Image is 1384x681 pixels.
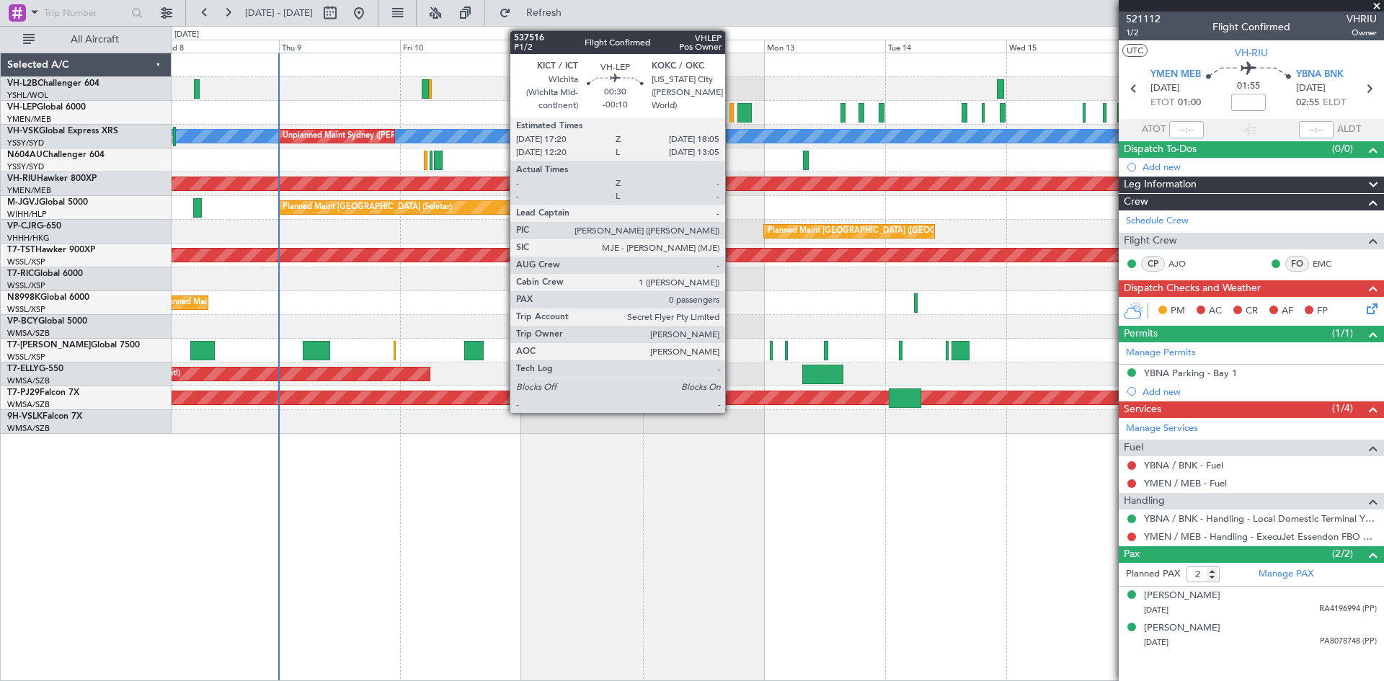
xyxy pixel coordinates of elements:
div: [PERSON_NAME] [1144,621,1220,636]
a: VH-LEPGlobal 6000 [7,103,86,112]
span: T7-PJ29 [7,388,40,397]
div: Thu 9 [279,40,400,53]
span: (1/4) [1332,401,1353,416]
a: T7-PJ29Falcon 7X [7,388,79,397]
span: VH-L2B [7,79,37,88]
span: (2/2) [1332,546,1353,561]
a: YMEN/MEB [7,114,51,125]
a: WMSA/SZB [7,423,50,434]
span: (0/0) [1332,141,1353,156]
a: VP-BCYGlobal 5000 [7,317,87,326]
span: [DATE] [1144,637,1168,648]
a: T7-ELLYG-550 [7,365,63,373]
a: T7-[PERSON_NAME]Global 7500 [7,341,140,350]
a: YMEN/MEB [7,185,51,196]
span: YMEN MEB [1150,68,1201,82]
a: YSHL/WOL [7,90,48,101]
div: Wed 8 [158,40,279,53]
span: 02:55 [1296,96,1319,110]
a: Manage Services [1126,422,1198,436]
span: T7-RIC [7,270,34,278]
a: WSSL/XSP [7,280,45,291]
span: Permits [1124,326,1158,342]
span: Dispatch Checks and Weather [1124,280,1261,297]
a: EMC [1313,257,1345,270]
span: ETOT [1150,96,1174,110]
span: All Aircraft [37,35,152,45]
button: Refresh [492,1,579,25]
a: YSSY/SYD [7,161,44,172]
div: [PERSON_NAME] [1144,589,1220,603]
a: WIHH/HLP [7,209,47,220]
span: CR [1246,304,1258,319]
div: Wed 15 [1006,40,1127,53]
span: 1/2 [1126,27,1161,39]
span: Services [1124,401,1161,418]
div: Add new [1143,386,1377,398]
span: ELDT [1323,96,1346,110]
a: Manage Permits [1126,346,1196,360]
a: 9H-VSLKFalcon 7X [7,412,82,421]
span: 521112 [1126,12,1161,27]
a: WSSL/XSP [7,257,45,267]
a: VP-CJRG-650 [7,222,61,231]
label: Planned PAX [1126,567,1180,582]
span: ATOT [1142,123,1166,137]
span: Flight Crew [1124,233,1177,249]
a: Manage PAX [1259,567,1313,582]
span: Crew [1124,194,1148,210]
a: YBNA / BNK - Handling - Local Domestic Terminal YBNA / BNK [1144,512,1377,525]
a: T7-RICGlobal 6000 [7,270,83,278]
a: WMSA/SZB [7,328,50,339]
span: AF [1282,304,1293,319]
a: T7-TSTHawker 900XP [7,246,95,254]
a: Schedule Crew [1126,214,1189,228]
div: CP [1141,256,1165,272]
div: YBNA Parking - Bay 1 [1144,367,1237,379]
a: WSSL/XSP [7,304,45,315]
span: 9H-VSLK [7,412,43,421]
span: FP [1317,304,1328,319]
div: [DATE] [174,29,199,41]
span: [DATE] - [DATE] [245,6,313,19]
a: WMSA/SZB [7,399,50,410]
div: Unplanned Maint Sydney ([PERSON_NAME] Intl) [283,125,460,147]
span: (1/1) [1332,326,1353,341]
button: UTC [1122,44,1148,57]
span: RA4196994 (PP) [1319,603,1377,615]
span: ALDT [1337,123,1361,137]
span: Fuel [1124,440,1143,456]
a: WSSL/XSP [7,352,45,362]
span: VH-RIU [1235,45,1268,61]
span: VHRIU [1347,12,1377,27]
span: M-JGVJ [7,198,39,207]
a: N604AUChallenger 604 [7,151,105,159]
a: AJO [1168,257,1201,270]
a: WMSA/SZB [7,375,50,386]
div: Sun 12 [643,40,764,53]
a: YMEN / MEB - Fuel [1144,477,1227,489]
a: VH-RIUHawker 800XP [7,174,97,183]
a: VH-VSKGlobal Express XRS [7,127,118,135]
span: VH-VSK [7,127,39,135]
span: Leg Information [1124,177,1197,193]
span: T7-TST [7,246,35,254]
div: Planned Maint [GEOGRAPHIC_DATA] (Seletar) [283,197,452,218]
span: [DATE] [1150,81,1180,96]
a: YMEN / MEB - Handling - ExecuJet Essendon FBO YMEN / MEB [1144,530,1377,543]
span: PM [1171,304,1185,319]
span: VP-CJR [7,222,37,231]
span: Pax [1124,546,1140,563]
button: All Aircraft [16,28,156,51]
div: Planned Maint [GEOGRAPHIC_DATA] ([GEOGRAPHIC_DATA] Intl) [768,221,1008,242]
span: N8998K [7,293,40,302]
span: T7-ELLY [7,365,39,373]
span: 01:00 [1178,96,1201,110]
span: VP-BCY [7,317,38,326]
span: Refresh [514,8,575,18]
div: Tue 14 [885,40,1006,53]
div: Add new [1143,161,1377,173]
span: VH-LEP [7,103,37,112]
div: Fri 10 [400,40,521,53]
span: Owner [1347,27,1377,39]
